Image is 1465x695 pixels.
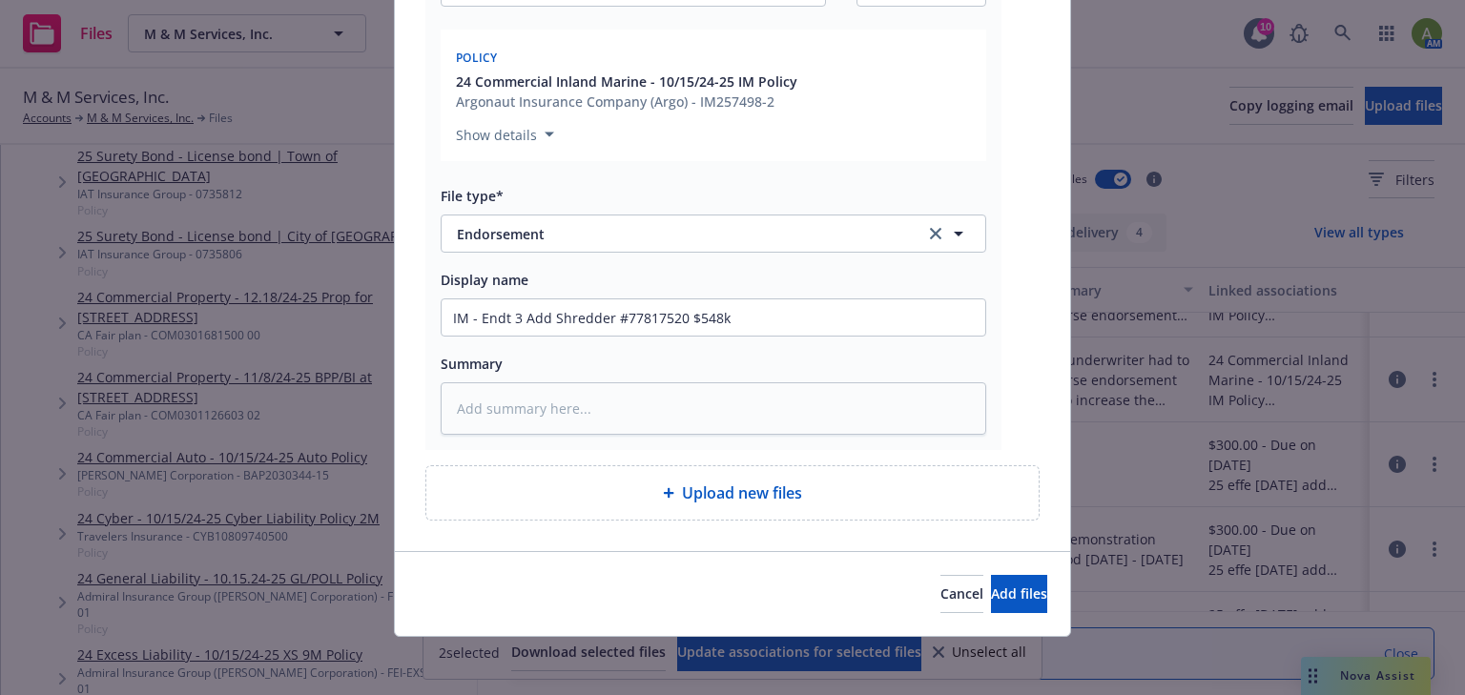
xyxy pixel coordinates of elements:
span: Policy [456,50,498,66]
span: Upload new files [682,481,802,504]
button: Show details [448,123,562,146]
button: Add files [991,575,1047,613]
button: Cancel [940,575,983,613]
span: Cancel [940,584,983,603]
span: File type* [441,187,504,205]
div: Argonaut Insurance Company (Argo) - IM257498-2 [456,92,797,112]
span: Summary [441,355,503,373]
div: Upload new files [425,465,1040,521]
button: 24 Commercial Inland Marine - 10/15/24-25 IM Policy [456,72,797,92]
span: Add files [991,584,1047,603]
button: Endorsementclear selection [441,215,986,253]
a: clear selection [924,222,947,245]
span: Display name [441,271,528,289]
input: Add display name here... [442,299,985,336]
span: Endorsement [457,224,898,244]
